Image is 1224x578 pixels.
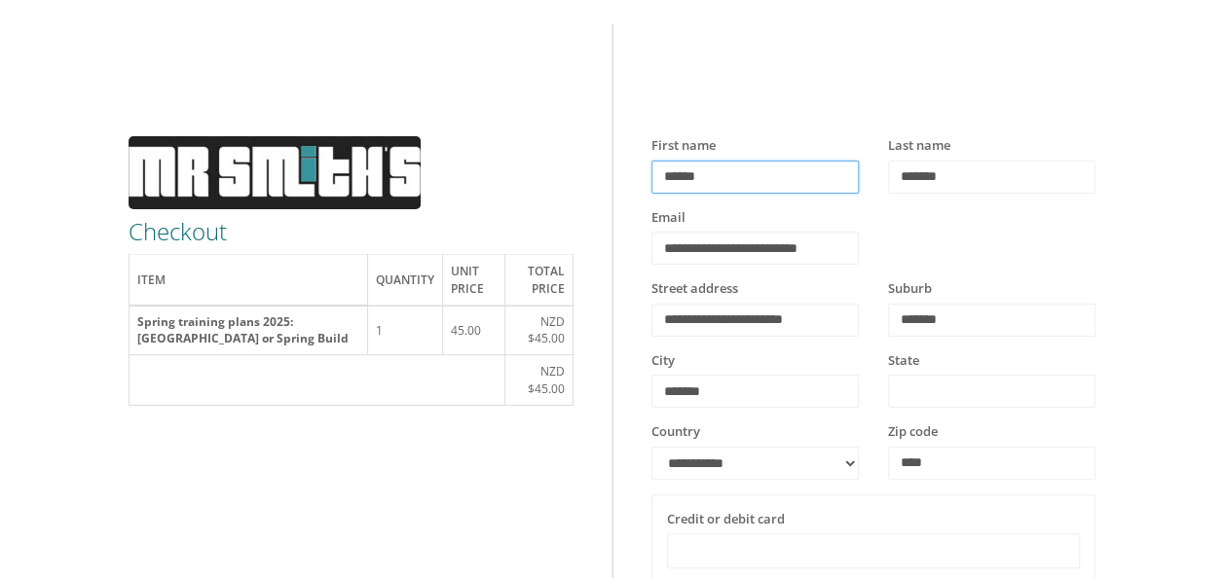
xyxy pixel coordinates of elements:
label: Suburb [888,279,932,299]
th: Spring training plans 2025: [GEOGRAPHIC_DATA] or Spring Build [130,306,368,355]
label: Credit or debit card [667,510,785,529]
img: MS-Logo-white3.jpg [129,136,421,209]
td: NZD $45.00 [504,355,573,405]
th: Item [130,255,368,306]
h3: Checkout [129,219,573,244]
iframe: Secure card payment input frame [680,543,1067,560]
td: 1 [367,306,442,355]
td: NZD $45.00 [504,306,573,355]
th: Quantity [367,255,442,306]
th: Unit price [442,255,504,306]
label: Country [651,422,700,442]
label: State [888,351,919,371]
label: City [651,351,675,371]
label: Last name [888,136,950,156]
label: Email [651,208,686,228]
td: 45.00 [442,306,504,355]
label: Street address [651,279,738,299]
label: First name [651,136,716,156]
label: Zip code [888,422,938,442]
th: Total price [504,255,573,306]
